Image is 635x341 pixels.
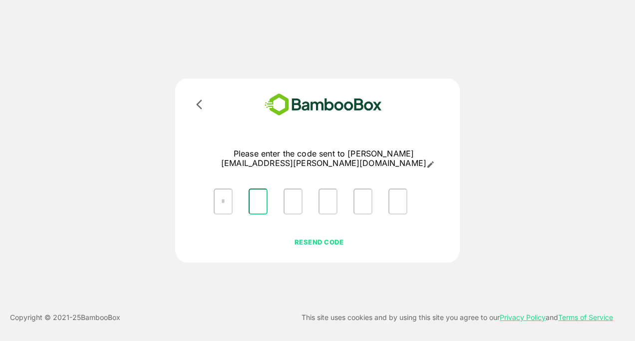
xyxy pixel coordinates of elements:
input: Please enter OTP character 5 [353,188,372,214]
p: Copyright © 2021- 25 BambooBox [10,311,120,323]
input: Please enter OTP character 3 [284,188,303,214]
input: Please enter OTP character 4 [318,188,337,214]
input: Please enter OTP character 6 [388,188,407,214]
input: Please enter OTP character 2 [249,188,268,214]
p: Please enter the code sent to [PERSON_NAME][EMAIL_ADDRESS][PERSON_NAME][DOMAIN_NAME] [206,149,442,168]
a: Terms of Service [558,313,613,321]
a: Privacy Policy [500,313,546,321]
img: bamboobox [250,90,396,119]
input: Please enter OTP character 1 [214,188,233,214]
p: RESEND CODE [262,236,376,247]
p: This site uses cookies and by using this site you agree to our and [302,311,613,323]
button: RESEND CODE [261,234,377,249]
